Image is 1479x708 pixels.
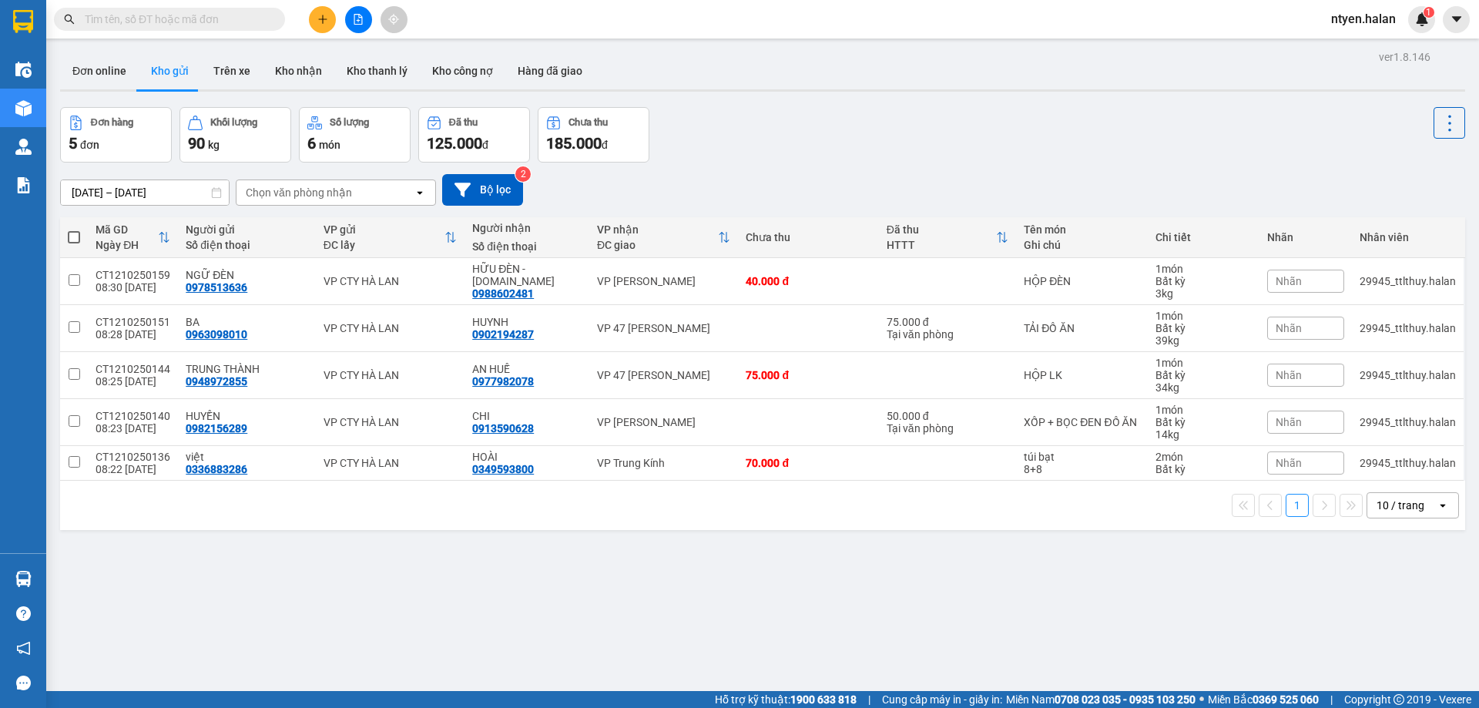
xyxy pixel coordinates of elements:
[1024,463,1140,475] div: 8+8
[1155,404,1251,416] div: 1 món
[589,217,738,258] th: Toggle SortBy
[299,107,411,163] button: Số lượng6món
[746,369,870,381] div: 75.000 đ
[418,107,530,163] button: Đã thu125.000đ
[472,263,582,287] div: HỮU ĐÈN - 314.TC
[96,422,170,435] div: 08:23 [DATE]
[546,134,602,153] span: 185.000
[597,369,730,381] div: VP 47 [PERSON_NAME]
[64,14,75,25] span: search
[472,363,582,375] div: AN HUẾ
[1443,6,1470,33] button: caret-down
[381,6,407,33] button: aim
[1155,275,1251,287] div: Bất kỳ
[1155,428,1251,441] div: 14 kg
[515,166,531,182] sup: 2
[317,14,328,25] span: plus
[1055,693,1196,706] strong: 0708 023 035 - 0935 103 250
[887,422,1009,435] div: Tại văn phòng
[597,322,730,334] div: VP 47 [PERSON_NAME]
[96,328,170,341] div: 08:28 [DATE]
[597,223,718,236] div: VP nhận
[60,107,172,163] button: Đơn hàng5đơn
[472,328,534,341] div: 0902194287
[1415,12,1429,26] img: icon-new-feature
[96,316,170,328] div: CT1210250151
[1155,357,1251,369] div: 1 món
[324,322,457,334] div: VP CTY HÀ LAN
[1155,263,1251,275] div: 1 món
[334,52,420,89] button: Kho thanh lý
[1155,451,1251,463] div: 2 món
[85,11,267,28] input: Tìm tên, số ĐT hoặc mã đơn
[887,410,1009,422] div: 50.000 đ
[186,463,247,475] div: 0336883286
[887,239,997,251] div: HTTT
[1155,287,1251,300] div: 3 kg
[330,117,369,128] div: Số lượng
[15,139,32,155] img: warehouse-icon
[324,416,457,428] div: VP CTY HÀ LAN
[309,6,336,33] button: plus
[1360,231,1456,243] div: Nhân viên
[1379,49,1430,65] div: ver 1.8.146
[96,410,170,422] div: CT1210250140
[1360,369,1456,381] div: 29945_ttlthuy.halan
[1155,322,1251,334] div: Bất kỳ
[1424,7,1434,18] sup: 1
[186,422,247,435] div: 0982156289
[1208,691,1319,708] span: Miền Bắc
[96,451,170,463] div: CT1210250136
[1024,451,1140,463] div: túi bạt
[1276,416,1302,428] span: Nhãn
[1155,369,1251,381] div: Bất kỳ
[208,139,220,151] span: kg
[324,239,444,251] div: ĐC lấy
[602,139,608,151] span: đ
[1253,693,1319,706] strong: 0369 525 060
[1426,7,1431,18] span: 1
[1437,499,1449,512] svg: open
[1276,322,1302,334] span: Nhãn
[568,117,608,128] div: Chưa thu
[1024,322,1140,334] div: TẢI ĐỒ ĂN
[1330,691,1333,708] span: |
[868,691,870,708] span: |
[13,10,33,33] img: logo-vxr
[1155,416,1251,428] div: Bất kỳ
[472,222,582,234] div: Người nhận
[1377,498,1424,513] div: 10 / trang
[61,180,229,205] input: Select a date range.
[88,217,178,258] th: Toggle SortBy
[887,223,997,236] div: Đã thu
[1276,369,1302,381] span: Nhãn
[597,416,730,428] div: VP [PERSON_NAME]
[186,223,308,236] div: Người gửi
[246,185,352,200] div: Chọn văn phòng nhận
[186,281,247,294] div: 0978513636
[882,691,1002,708] span: Cung cấp máy in - giấy in:
[472,240,582,253] div: Số điện thoại
[472,375,534,388] div: 0977982078
[179,107,291,163] button: Khối lượng90kg
[1024,223,1140,236] div: Tên món
[1024,416,1140,428] div: XỐP + BỌC ĐEN ĐỒ ĂN
[1024,275,1140,287] div: HỘP ĐÈN
[324,223,444,236] div: VP gửi
[442,174,523,206] button: Bộ lọc
[1319,9,1408,29] span: ntyen.halan
[1155,334,1251,347] div: 39 kg
[505,52,595,89] button: Hàng đã giao
[16,606,31,621] span: question-circle
[15,177,32,193] img: solution-icon
[538,107,649,163] button: Chưa thu185.000đ
[1155,310,1251,322] div: 1 món
[96,363,170,375] div: CT1210250144
[1024,369,1140,381] div: HỘP LK
[96,239,158,251] div: Ngày ĐH
[201,52,263,89] button: Trên xe
[449,117,478,128] div: Đã thu
[887,316,1009,328] div: 75.000 đ
[472,463,534,475] div: 0349593800
[427,134,482,153] span: 125.000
